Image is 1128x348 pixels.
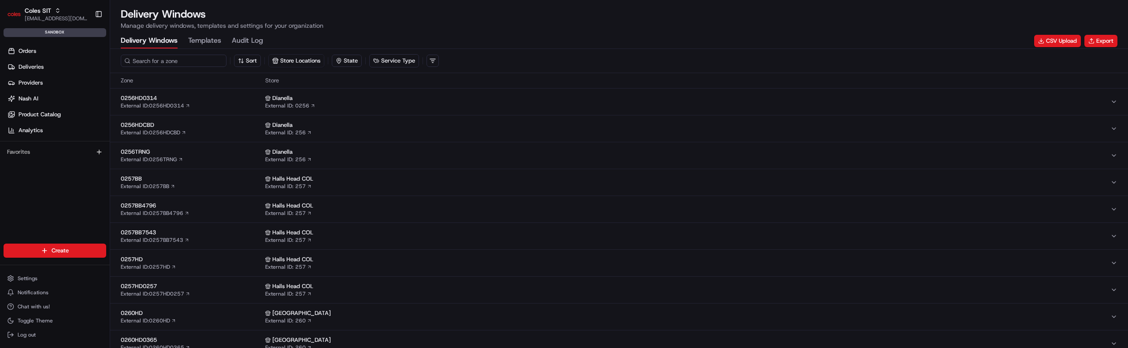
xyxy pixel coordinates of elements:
button: Audit Log [232,33,263,48]
button: CSV Upload [1034,35,1081,47]
a: External ID: 257 [265,183,312,190]
button: Store Locations [269,55,324,67]
a: External ID:0257BB7543 [121,237,189,244]
span: Create [52,247,69,255]
a: External ID: 0256 [265,102,315,109]
span: 0257BB [121,175,262,183]
span: 0256HD0314 [121,94,262,102]
span: 0257HD [121,255,262,263]
span: Chat with us! [18,303,50,310]
span: Nash AI [19,95,38,103]
button: 0257BBExternal ID:0257BB Halls Head COLExternal ID: 257 [110,169,1128,196]
div: 📗 [9,129,16,136]
img: Coles SIT [7,7,21,21]
a: External ID: 257 [265,237,312,244]
span: Log out [18,331,36,338]
a: Deliveries [4,60,110,74]
button: 0256HDCBDExternal ID:0256HDCBD DianellaExternal ID: 256 [110,115,1128,142]
span: Halls Head COL [272,202,313,210]
span: Halls Head COL [272,229,313,237]
button: 0257HDExternal ID:0257HD Halls Head COLExternal ID: 257 [110,250,1128,276]
div: 💻 [74,129,82,136]
span: 0257BB4796 [121,202,262,210]
span: Dianella [272,148,293,156]
div: Favorites [4,145,106,159]
a: 💻API Documentation [71,124,145,140]
button: Settings [4,272,106,285]
button: Log out [4,329,106,341]
button: Sort [234,55,261,67]
span: Pylon [88,149,107,156]
button: Service Type [370,55,419,67]
span: Orders [19,47,36,55]
button: 0260HDExternal ID:0260HD [GEOGRAPHIC_DATA]External ID: 260 [110,304,1128,330]
button: Chat with us! [4,300,106,313]
a: External ID:0257HD [121,263,176,270]
a: External ID: 256 [265,129,312,136]
span: Dianella [272,121,293,129]
span: 0257BB7543 [121,229,262,237]
a: Powered byPylon [62,149,107,156]
span: API Documentation [83,128,141,137]
button: Templates [188,33,221,48]
div: sandbox [4,28,106,37]
button: 0257BB4796External ID:0257BB4796 Halls Head COLExternal ID: 257 [110,196,1128,222]
span: Store [265,77,1117,85]
span: Halls Head COL [272,255,313,263]
button: 0256HD0314External ID:0256HD0314 DianellaExternal ID: 0256 [110,89,1128,115]
button: Coles SITColes SIT[EMAIL_ADDRESS][DOMAIN_NAME] [4,4,91,25]
input: Clear [23,57,145,66]
span: Halls Head COL [272,175,313,183]
span: Notifications [18,289,48,296]
div: Start new chat [30,84,145,93]
button: 0257BB7543External ID:0257BB7543 Halls Head COLExternal ID: 257 [110,223,1128,249]
a: External ID:0257BB4796 [121,210,189,217]
span: Halls Head COL [272,282,313,290]
span: Providers [19,79,43,87]
p: Manage delivery windows, templates and settings for your organization [121,21,323,30]
button: Create [4,244,106,258]
img: Nash [9,9,26,26]
span: Analytics [19,126,43,134]
a: 📗Knowledge Base [5,124,71,140]
span: Settings [18,275,37,282]
button: Coles SIT [25,6,51,15]
a: Nash AI [4,92,110,106]
button: 0257HD0257External ID:0257HD0257 Halls Head COLExternal ID: 257 [110,277,1128,303]
span: 0260HD [121,309,262,317]
span: 0256TRNG [121,148,262,156]
span: 0260HD0365 [121,336,262,344]
button: Export [1084,35,1117,47]
a: Providers [4,76,110,90]
a: External ID:0256HD0314 [121,102,190,109]
button: [EMAIL_ADDRESS][DOMAIN_NAME] [25,15,88,22]
a: External ID:0256TRNG [121,156,183,163]
button: Toggle Theme [4,315,106,327]
p: Welcome 👋 [9,35,160,49]
span: Dianella [272,94,293,102]
a: Product Catalog [4,107,110,122]
button: Store Locations [268,54,324,67]
span: Deliveries [19,63,44,71]
span: 0256HDCBD [121,121,262,129]
a: External ID:0260HD [121,317,176,324]
a: Orders [4,44,110,58]
a: External ID: 257 [265,210,312,217]
button: Delivery Windows [121,33,178,48]
a: External ID: 256 [265,156,312,163]
span: Knowledge Base [18,128,67,137]
a: External ID: 257 [265,290,312,297]
a: External ID:0257BB [121,183,175,190]
a: External ID: 257 [265,263,312,270]
span: 0257HD0257 [121,282,262,290]
div: We're available if you need us! [30,93,111,100]
button: 0256TRNGExternal ID:0256TRNG DianellaExternal ID: 256 [110,142,1128,169]
h1: Delivery Windows [121,7,323,21]
span: Product Catalog [19,111,61,118]
span: Zone [121,77,262,85]
a: External ID:0257HD0257 [121,290,190,297]
span: [GEOGRAPHIC_DATA] [272,309,331,317]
